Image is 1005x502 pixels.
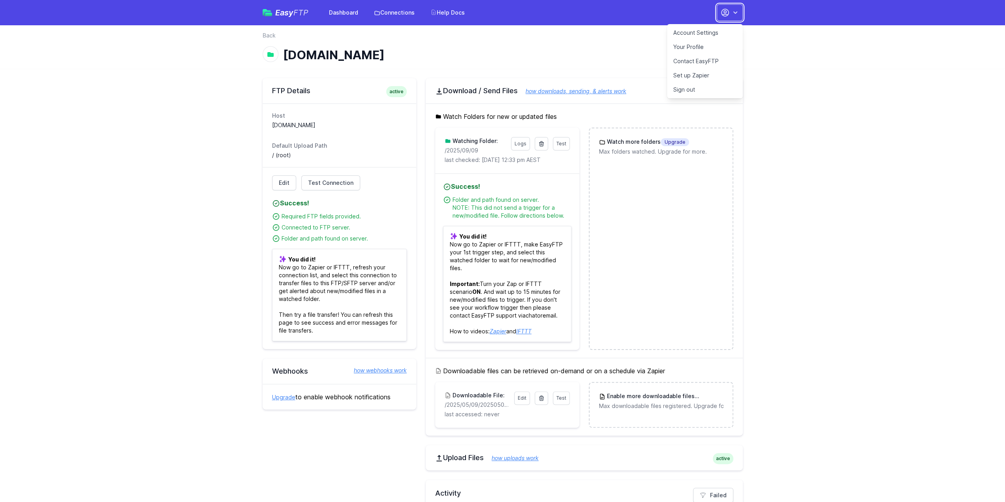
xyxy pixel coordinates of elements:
[590,128,732,165] a: Watch more foldersUpgrade Max folders watched. Upgrade for more.
[667,40,743,54] a: Your Profile
[282,212,407,220] div: Required FTP fields provided.
[308,179,353,187] span: Test Connection
[667,68,743,83] a: Set up Zapier
[472,288,481,295] b: ON
[450,280,480,287] b: Important:
[369,6,419,20] a: Connections
[435,366,733,376] h5: Downloadable files can be retrieved on-demand or on a schedule via Zapier
[605,392,723,400] h3: Enable more downloadable files
[443,182,571,191] h4: Success!
[553,391,570,405] a: Test
[272,112,407,120] dt: Host
[443,226,571,342] p: Now go to Zapier or IFTTT, make EasyFTP your 1st trigger step, and select this watched folder to ...
[272,367,407,376] h2: Webhooks
[518,88,626,94] a: how downloads, sending, & alerts work
[435,453,733,463] h2: Upload Files
[667,83,743,97] a: Sign out
[599,402,723,410] p: Max downloadable files registered. Upgrade for more.
[445,147,506,154] p: /2025/09/09
[263,32,743,44] nav: Breadcrumb
[282,235,407,243] div: Folder and path found on server.
[288,256,316,263] b: You did it!
[667,26,743,40] a: Account Settings
[435,86,733,96] h2: Download / Send Files
[324,6,363,20] a: Dashboard
[272,142,407,150] dt: Default Upload Path
[667,54,743,68] a: Contact EasyFTP
[272,121,407,129] dd: [DOMAIN_NAME]
[459,233,487,240] b: You did it!
[263,9,308,17] a: EasyFTP
[484,455,539,461] a: how uploads work
[661,138,689,146] span: Upgrade
[490,328,506,335] a: Zapier
[272,394,295,400] a: Upgrade
[263,9,272,16] img: easyftp_logo.png
[346,367,407,374] a: how webhooks work
[435,488,733,499] h2: Activity
[301,175,360,190] a: Test Connection
[272,249,407,341] p: Now go to Zapier or IFTTT, refresh your connection list, and select this connection to transfer f...
[605,138,689,146] h3: Watch more folders
[263,384,416,410] div: to enable webhook notifications
[451,137,498,145] h3: Watching Folder:
[426,6,470,20] a: Help Docs
[543,312,556,319] a: email
[293,8,308,17] span: FTP
[526,312,537,319] a: chat
[514,391,530,405] a: Edit
[272,151,407,159] dd: / (root)
[282,224,407,231] div: Connected to FTP server.
[695,393,723,400] span: Upgrade
[516,328,532,335] a: IFTTT
[272,198,407,208] h4: Success!
[445,410,570,418] p: last accessed: never
[590,383,732,419] a: Enable more downloadable filesUpgrade Max downloadable files registered. Upgrade for more.
[556,395,566,401] span: Test
[283,48,686,62] h1: [DOMAIN_NAME]
[263,32,276,39] a: Back
[556,141,566,147] span: Test
[511,137,530,150] a: Logs
[453,196,571,220] div: Folder and path found on server. NOTE: This did not send a trigger for a new/modified file. Follo...
[553,137,570,150] a: Test
[435,112,733,121] h5: Watch Folders for new or updated files
[445,156,570,164] p: last checked: [DATE] 12:33 pm AEST
[275,9,308,17] span: Easy
[386,86,407,97] span: active
[451,391,505,399] h3: Downloadable File:
[599,148,723,156] p: Max folders watched. Upgrade for more.
[272,86,407,96] h2: FTP Details
[713,453,733,464] span: active
[445,401,509,409] p: /2025/05/09/20250509171559_inbound_0422652309_0756011820.mp3
[272,175,296,190] a: Edit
